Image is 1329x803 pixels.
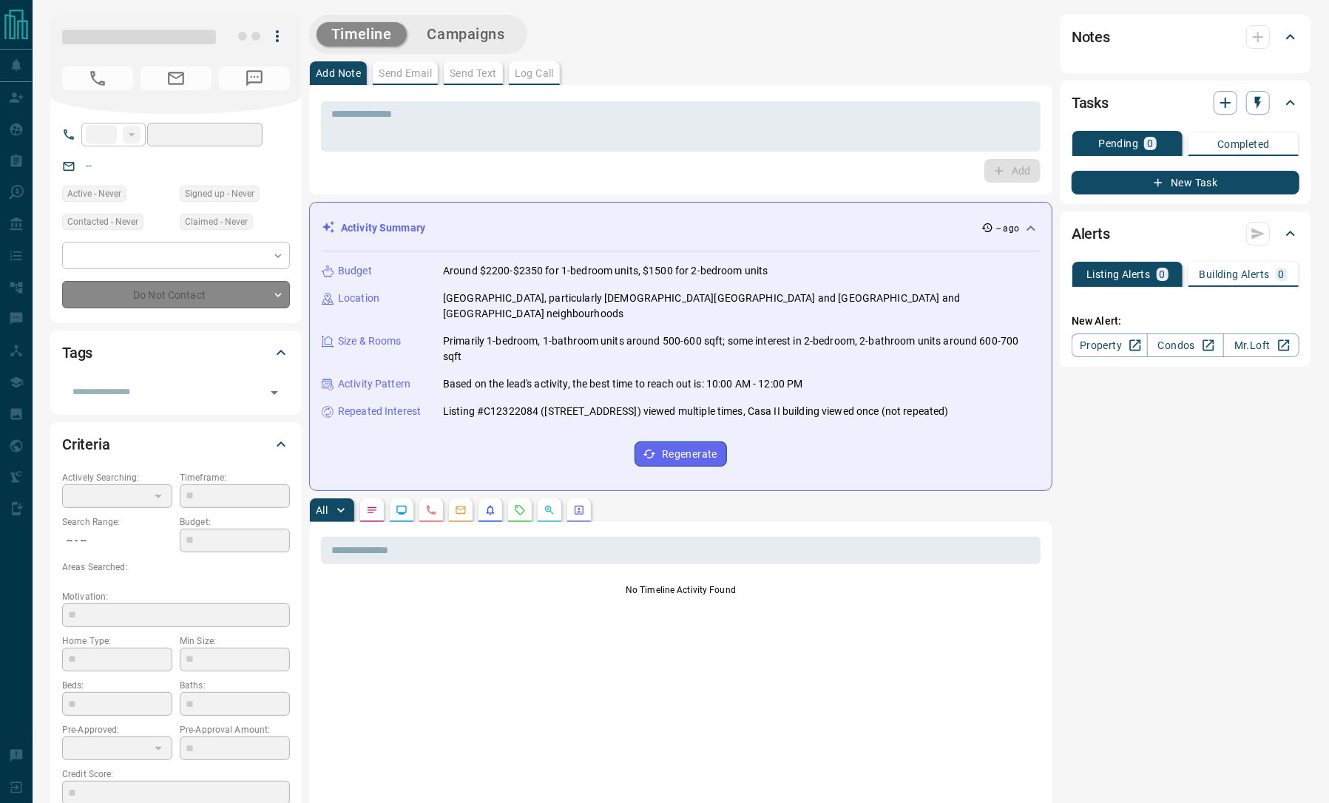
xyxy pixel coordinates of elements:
[62,529,172,553] p: -- - --
[443,376,803,392] p: Based on the lead's activity, the best time to reach out is: 10:00 AM - 12:00 PM
[180,471,290,484] p: Timeframe:
[996,222,1019,235] p: -- ago
[455,504,467,516] svg: Emails
[62,634,172,648] p: Home Type:
[62,723,172,736] p: Pre-Approved:
[180,723,290,736] p: Pre-Approval Amount:
[62,427,290,462] div: Criteria
[180,634,290,648] p: Min Size:
[62,433,110,456] h2: Criteria
[366,504,378,516] svg: Notes
[338,333,402,349] p: Size & Rooms
[573,504,585,516] svg: Agent Actions
[1160,269,1166,279] p: 0
[635,441,727,467] button: Regenerate
[1072,314,1299,329] p: New Alert:
[1072,222,1110,245] h2: Alerts
[317,22,407,47] button: Timeline
[1217,139,1270,149] p: Completed
[86,160,92,172] a: --
[484,504,496,516] svg: Listing Alerts
[1072,19,1299,55] div: Notes
[443,333,1040,365] p: Primarily 1-bedroom, 1-bathroom units around 500-600 sqft; some interest in 2-bedroom, 2-bathroom...
[443,404,949,419] p: Listing #C12322084 ([STREET_ADDRESS]) viewed multiple times, Casa II building viewed once (not re...
[180,515,290,529] p: Budget:
[62,341,92,365] h2: Tags
[62,67,133,90] span: No Number
[219,67,290,90] span: No Number
[443,291,1040,322] p: [GEOGRAPHIC_DATA], particularly [DEMOGRAPHIC_DATA][GEOGRAPHIC_DATA] and [GEOGRAPHIC_DATA] and [GE...
[62,335,290,370] div: Tags
[322,214,1040,242] div: Activity Summary-- ago
[1072,216,1299,251] div: Alerts
[425,504,437,516] svg: Calls
[62,679,172,692] p: Beds:
[185,186,254,201] span: Signed up - Never
[1072,333,1148,357] a: Property
[1223,333,1299,357] a: Mr.Loft
[338,263,372,279] p: Budget
[413,22,520,47] button: Campaigns
[67,214,138,229] span: Contacted - Never
[1200,269,1270,279] p: Building Alerts
[1086,269,1151,279] p: Listing Alerts
[338,404,421,419] p: Repeated Interest
[62,590,290,603] p: Motivation:
[1147,333,1223,357] a: Condos
[62,281,290,308] div: Do Not Contact
[185,214,248,229] span: Claimed - Never
[62,560,290,574] p: Areas Searched:
[141,67,212,90] span: No Email
[1098,138,1138,149] p: Pending
[514,504,526,516] svg: Requests
[67,186,121,201] span: Active - Never
[338,376,410,392] p: Activity Pattern
[62,515,172,529] p: Search Range:
[443,263,768,279] p: Around $2200-$2350 for 1-bedroom units, $1500 for 2-bedroom units
[1279,269,1285,279] p: 0
[62,471,172,484] p: Actively Searching:
[338,291,379,306] p: Location
[396,504,408,516] svg: Lead Browsing Activity
[341,220,425,236] p: Activity Summary
[316,68,361,78] p: Add Note
[264,382,285,403] button: Open
[1147,138,1153,149] p: 0
[321,583,1041,597] p: No Timeline Activity Found
[1072,25,1110,49] h2: Notes
[1072,171,1299,194] button: New Task
[544,504,555,516] svg: Opportunities
[1072,85,1299,121] div: Tasks
[62,768,290,781] p: Credit Score:
[316,505,328,515] p: All
[1072,91,1109,115] h2: Tasks
[180,679,290,692] p: Baths:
